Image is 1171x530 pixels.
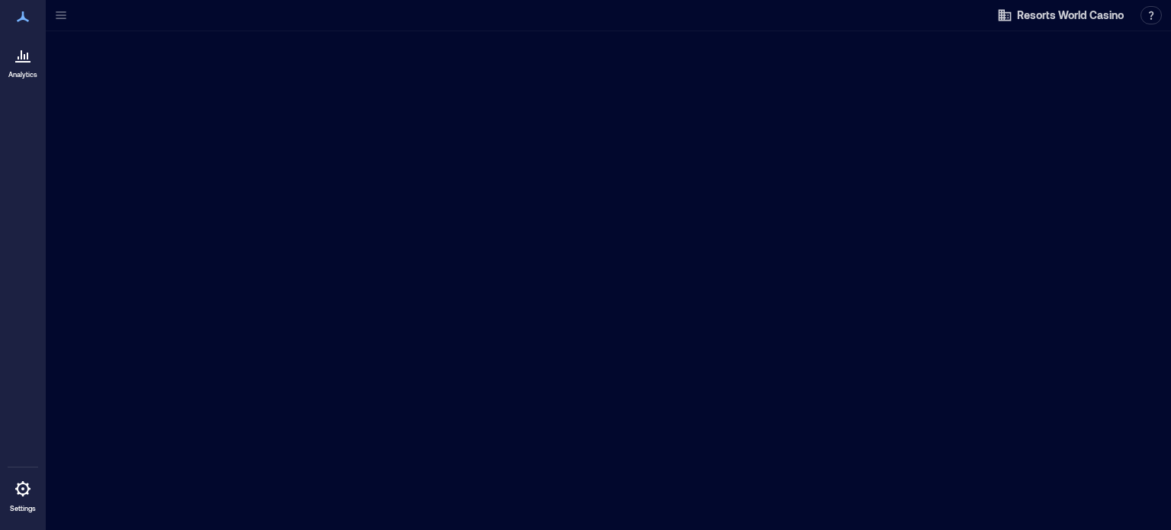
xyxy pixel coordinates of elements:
button: Resorts World Casino [993,3,1128,27]
a: Analytics [4,37,42,84]
span: Resorts World Casino [1017,8,1124,23]
p: Settings [10,504,36,513]
a: Settings [5,471,41,518]
p: Analytics [8,70,37,79]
